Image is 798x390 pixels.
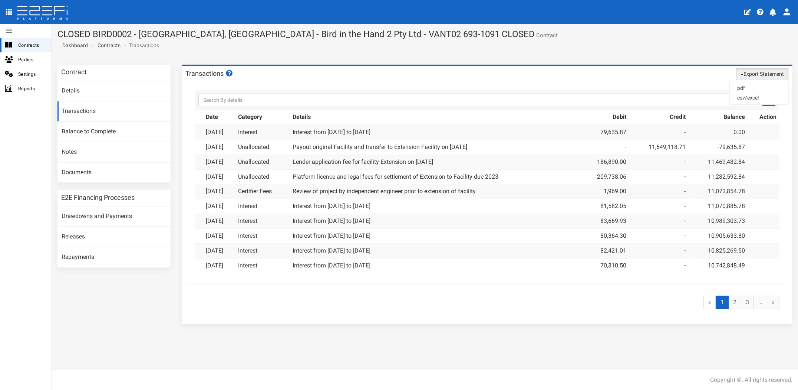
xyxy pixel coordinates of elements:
[293,129,370,136] a: Interest from [DATE] to [DATE]
[581,214,630,229] td: 83,669.93
[206,143,223,150] a: [DATE]
[206,217,223,224] a: [DATE]
[61,69,87,75] h3: Contract
[293,143,467,150] a: Payout original Facility and transfer to Extension Facility on [DATE]
[293,217,370,224] a: Interest from [DATE] to [DATE]
[689,155,748,169] td: 11,469,482.84
[206,188,223,195] a: [DATE]
[57,29,792,39] h1: CLOSED BIRD0002 - [GEOGRAPHIC_DATA], [GEOGRAPHIC_DATA] - Bird in the Hand 2 Pty Ltd - VANT02 693-...
[629,110,689,125] th: Credit
[736,68,789,80] button: Export Statement
[206,173,223,180] a: [DATE]
[703,296,716,309] span: «
[206,232,223,239] a: [DATE]
[293,158,433,165] a: Lender application fee for facility Extension on [DATE]
[57,81,171,101] a: Details
[689,214,748,229] td: 10,989,303.73
[57,227,171,247] a: Releases
[98,42,121,49] a: Contracts
[629,228,689,243] td: -
[206,129,223,136] a: [DATE]
[728,296,741,309] a: 2
[61,194,135,201] h3: E2E Financing Processes
[730,93,788,103] a: csv/excel
[57,247,171,267] a: Repayments
[57,122,171,142] a: Balance to Complete
[293,202,370,209] a: Interest from [DATE] to [DATE]
[206,262,223,269] a: [DATE]
[689,125,748,140] td: 0.00
[629,258,689,273] td: -
[59,42,88,48] span: Dashboard
[235,243,290,258] td: Interest
[716,296,729,309] span: 1
[235,169,290,184] td: Unallocated
[18,41,46,49] span: Contracts
[581,110,630,125] th: Debit
[581,228,630,243] td: 80,364.30
[710,376,792,384] div: Copyright ©. All rights reserved.
[581,184,630,199] td: 1,969.00
[57,163,171,183] a: Documents
[185,70,234,77] h3: Transactions
[581,243,630,258] td: 82,421.01
[629,184,689,199] td: -
[203,110,235,125] th: Date
[235,199,290,214] td: Interest
[754,296,767,309] a: …
[235,214,290,229] td: Interest
[767,296,779,309] a: »
[689,258,748,273] td: 10,742,848.49
[18,55,46,64] span: Parties
[581,258,630,273] td: 70,310.50
[235,258,290,273] td: Interest
[689,110,748,125] th: Balance
[198,94,776,106] input: Search By details
[748,110,779,125] th: Action
[581,155,630,169] td: 186,890.00
[57,101,171,121] a: Transactions
[581,169,630,184] td: 209,738.06
[293,188,476,195] a: Review of project by independent engineer prior to extension of facility
[689,140,748,155] td: -79,635.87
[581,199,630,214] td: 81,582.05
[689,184,748,199] td: 11,072,854.78
[535,33,558,38] small: Contract
[629,125,689,140] td: -
[18,84,46,93] span: Reports
[293,262,370,269] a: Interest from [DATE] to [DATE]
[293,232,370,239] a: Interest from [DATE] to [DATE]
[206,247,223,254] a: [DATE]
[235,155,290,169] td: Unallocated
[235,125,290,140] td: Interest
[290,110,581,125] th: Details
[629,169,689,184] td: -
[689,243,748,258] td: 10,825,269.50
[629,155,689,169] td: -
[235,228,290,243] td: Interest
[206,158,223,165] a: [DATE]
[235,110,290,125] th: Category
[629,243,689,258] td: -
[581,125,630,140] td: 79,635.87
[57,142,171,162] a: Notes
[689,228,748,243] td: 10,905,633.80
[235,184,290,199] td: Certifier Fees
[235,140,290,155] td: Unallocated
[629,199,689,214] td: -
[59,42,88,49] a: Dashboard
[293,173,498,180] a: Platform licence and legal fees for settlement of Extension to Facility due 2023
[122,42,159,49] li: Transactions
[629,140,689,155] td: 11,549,118.71
[689,199,748,214] td: 11,070,885.78
[730,83,788,93] a: pdf
[689,169,748,184] td: 11,282,592.84
[206,202,223,209] a: [DATE]
[57,207,171,227] a: Drawdowns and Payments
[293,247,370,254] a: Interest from [DATE] to [DATE]
[741,296,754,309] a: 3
[629,214,689,229] td: -
[18,70,46,78] span: Settings
[581,140,630,155] td: -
